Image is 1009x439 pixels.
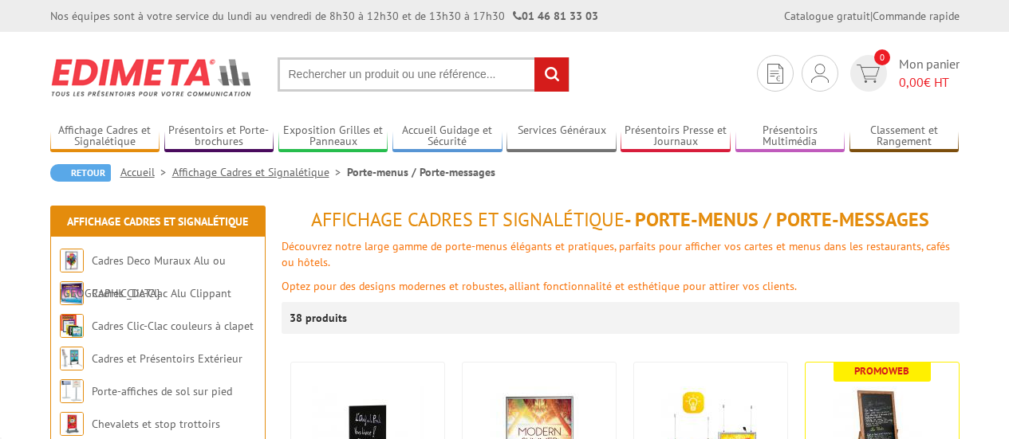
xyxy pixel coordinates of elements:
a: Retour [50,164,111,182]
input: rechercher [534,57,569,92]
a: Chevalets et stop trottoirs [92,417,220,431]
span: Mon panier [899,55,960,92]
a: Cadres Clic-Clac Alu Clippant [92,286,231,300]
a: Cadres Deco Muraux Alu ou [GEOGRAPHIC_DATA] [60,253,226,300]
img: devis rapide [857,65,880,83]
img: devis rapide [811,64,829,83]
img: Edimeta [50,48,254,107]
a: Cadres et Présentoirs Extérieur [92,351,242,366]
img: Cadres Clic-Clac couleurs à clapet [60,314,84,338]
img: Porte-affiches de sol sur pied [60,379,84,403]
a: Présentoirs Multimédia [735,123,845,150]
a: Accueil [120,165,172,179]
li: Porte-menus / Porte-messages [347,164,495,180]
span: 0,00 [899,74,924,90]
a: Accueil Guidage et Sécurité [392,123,503,150]
div: | [784,8,960,24]
a: Exposition Grilles et Panneaux [278,123,388,150]
a: Affichage Cadres et Signalétique [50,123,160,150]
a: Présentoirs Presse et Journaux [621,123,731,150]
p: 38 produits [290,302,349,334]
h1: - Porte-menus / Porte-messages [282,210,960,230]
a: Services Généraux [506,123,617,150]
span: Optez pour des designs modernes et robustes, alliant fonctionnalité et esthétique pour attirer vo... [282,279,797,293]
img: Cadres Deco Muraux Alu ou Bois [60,249,84,272]
span: 0 [874,49,890,65]
span: € HT [899,73,960,92]
img: Cadres et Présentoirs Extérieur [60,347,84,370]
span: Découvrez notre large gamme de porte-menus élégants et pratiques, parfaits pour afficher vos cart... [282,239,950,269]
div: Nos équipes sont à votre service du lundi au vendredi de 8h30 à 12h30 et de 13h30 à 17h30 [50,8,598,24]
a: Commande rapide [873,9,960,23]
a: Classement et Rangement [849,123,960,150]
strong: 01 46 81 33 03 [513,9,598,23]
a: Catalogue gratuit [784,9,870,23]
b: Promoweb [854,364,909,378]
a: Présentoirs et Porte-brochures [164,123,274,150]
a: devis rapide 0 Mon panier 0,00€ HT [846,55,960,92]
span: Affichage Cadres et Signalétique [311,207,625,232]
a: Porte-affiches de sol sur pied [92,384,232,398]
a: Affichage Cadres et Signalétique [67,214,248,229]
a: Cadres Clic-Clac couleurs à clapet [92,319,254,333]
img: Chevalets et stop trottoirs [60,412,84,436]
input: Rechercher un produit ou une référence... [278,57,570,92]
a: Affichage Cadres et Signalétique [172,165,347,179]
img: devis rapide [767,64,783,84]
